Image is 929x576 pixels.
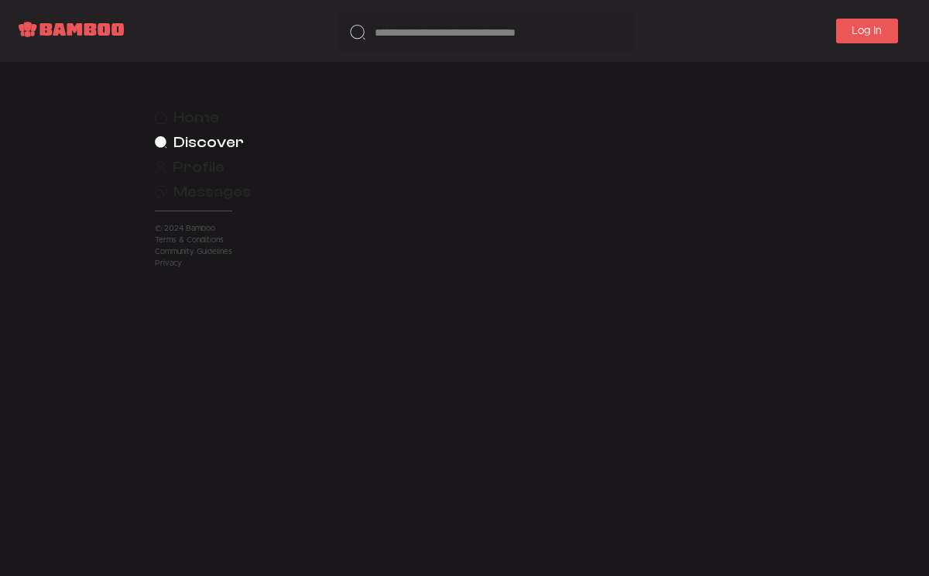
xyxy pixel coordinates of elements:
span: Profile [173,156,225,178]
a: Terms & Conditions [155,236,224,244]
p: © 2024 Bamboo [155,223,232,235]
span: Home [173,107,219,129]
a: Log In [836,19,898,43]
span: Discover [173,132,244,153]
span: Messages [173,181,251,203]
a: Profile [155,161,225,173]
a: Messages [155,186,251,198]
a: Community Guidelines [155,248,232,255]
a: Discover [155,136,244,149]
a: Home [155,111,219,124]
img: Bamboo [6,9,137,53]
a: Privacy [155,259,182,267]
